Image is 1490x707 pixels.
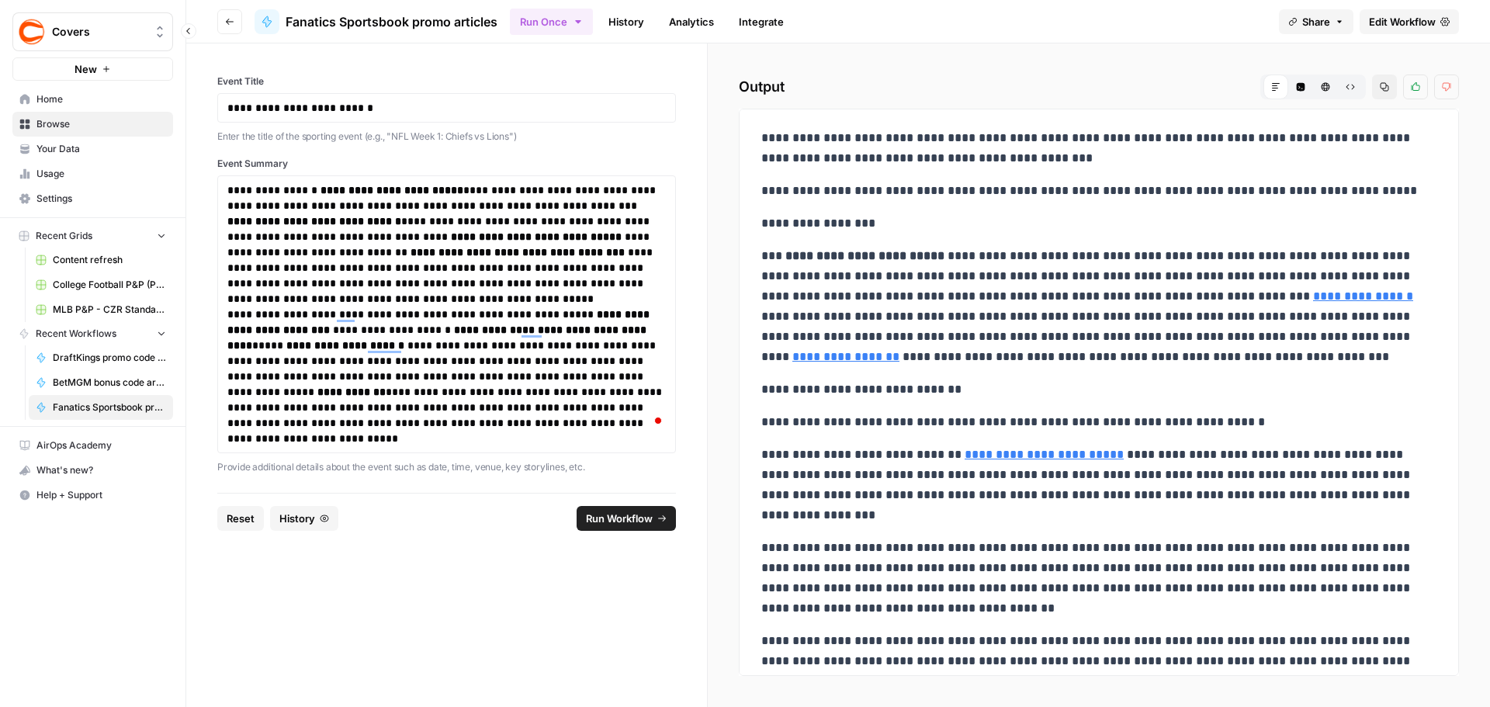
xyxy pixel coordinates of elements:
button: Recent Grids [12,224,173,248]
button: Share [1279,9,1353,34]
button: Recent Workflows [12,322,173,345]
span: DraftKings promo code articles [53,351,166,365]
a: BetMGM bonus code articles [29,370,173,395]
a: Your Data [12,137,173,161]
a: Fanatics Sportsbook promo articles [29,395,173,420]
button: New [12,57,173,81]
button: History [270,506,338,531]
span: MLB P&P - CZR Standard (Production) Grid (5) [53,303,166,317]
img: Covers Logo [18,18,46,46]
a: Fanatics Sportsbook promo articles [255,9,497,34]
button: Run Once [510,9,593,35]
a: Browse [12,112,173,137]
span: History [279,511,315,526]
a: Settings [12,186,173,211]
a: Integrate [729,9,793,34]
span: Reset [227,511,255,526]
span: New [74,61,97,77]
a: College Football P&P (Production) Grid (1) [29,272,173,297]
label: Event Title [217,75,676,88]
div: To enrich screen reader interactions, please activate Accessibility in Grammarly extension settings [227,182,666,446]
a: Edit Workflow [1360,9,1459,34]
span: Edit Workflow [1369,14,1436,29]
label: Event Summary [217,157,676,171]
button: Help + Support [12,483,173,508]
span: Recent Grids [36,229,92,243]
p: Enter the title of the sporting event (e.g., "NFL Week 1: Chiefs vs Lions") [217,129,676,144]
div: What's new? [13,459,172,482]
span: Browse [36,117,166,131]
span: Usage [36,167,166,181]
span: Help + Support [36,488,166,502]
a: Usage [12,161,173,186]
a: History [599,9,653,34]
span: Content refresh [53,253,166,267]
button: Workspace: Covers [12,12,173,51]
a: Analytics [660,9,723,34]
span: Your Data [36,142,166,156]
span: Run Workflow [586,511,653,526]
a: MLB P&P - CZR Standard (Production) Grid (5) [29,297,173,322]
button: Run Workflow [577,506,676,531]
span: Settings [36,192,166,206]
span: Fanatics Sportsbook promo articles [53,400,166,414]
a: Home [12,87,173,112]
span: Fanatics Sportsbook promo articles [286,12,497,31]
span: Home [36,92,166,106]
p: Provide additional details about the event such as date, time, venue, key storylines, etc. [217,459,676,475]
span: AirOps Academy [36,438,166,452]
a: AirOps Academy [12,433,173,458]
a: DraftKings promo code articles [29,345,173,370]
button: What's new? [12,458,173,483]
span: BetMGM bonus code articles [53,376,166,390]
span: Recent Workflows [36,327,116,341]
span: Covers [52,24,146,40]
a: Content refresh [29,248,173,272]
span: College Football P&P (Production) Grid (1) [53,278,166,292]
h2: Output [739,75,1459,99]
span: Share [1302,14,1330,29]
button: Reset [217,506,264,531]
